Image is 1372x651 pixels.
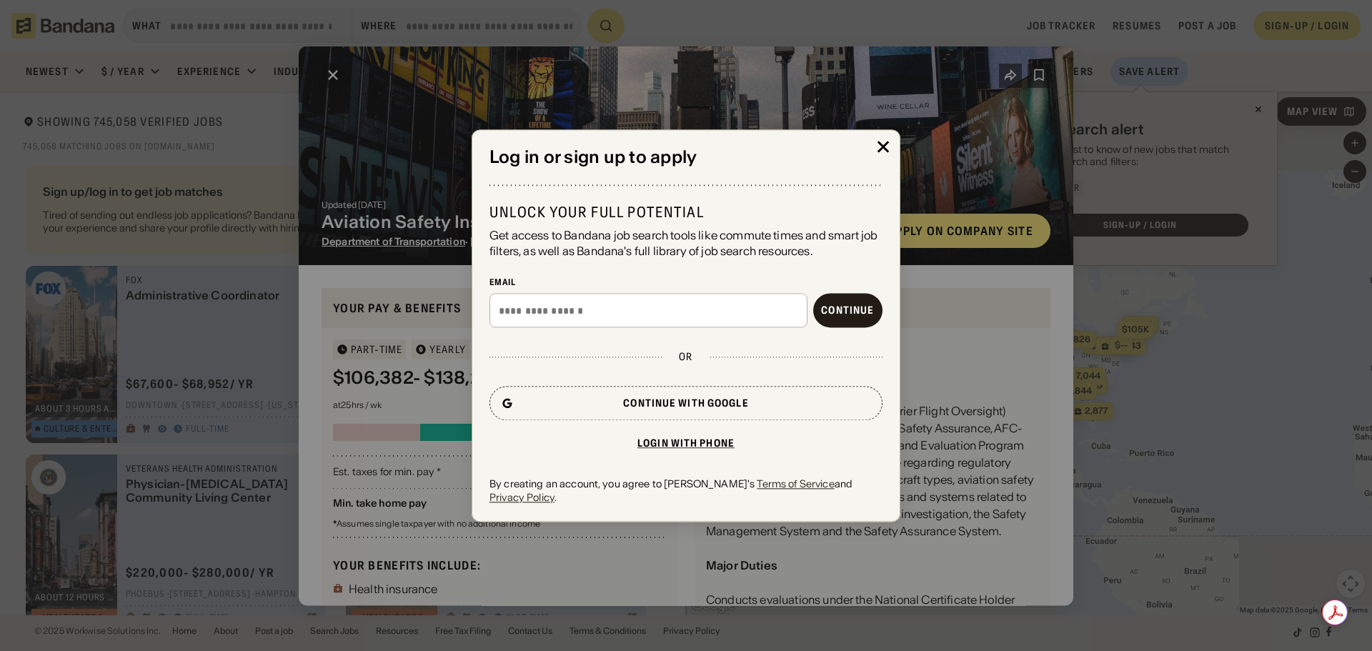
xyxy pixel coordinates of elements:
[489,227,883,259] div: Get access to Bandana job search tools like commute times and smart job filters, as well as Banda...
[489,147,883,168] div: Log in or sign up to apply
[679,351,692,364] div: or
[489,491,555,504] a: Privacy Policy
[821,306,874,316] div: Continue
[489,203,883,222] div: Unlock your full potential
[623,399,748,409] div: Continue with Google
[757,478,834,491] a: Terms of Service
[637,439,735,449] div: Login with phone
[489,478,883,504] div: By creating an account, you agree to [PERSON_NAME]'s and .
[489,277,883,288] div: Email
